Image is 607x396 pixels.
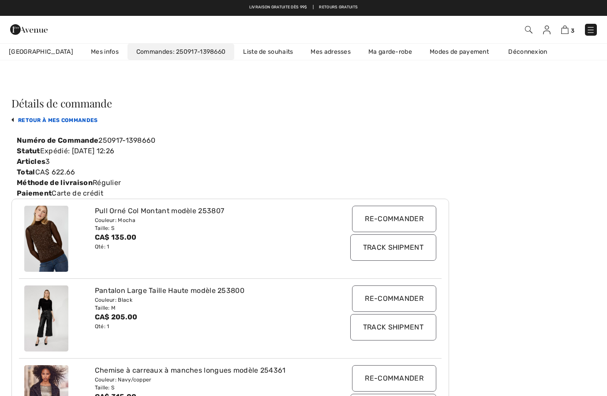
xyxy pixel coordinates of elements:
[10,21,48,38] img: 1ère Avenue
[24,206,68,272] img: frank-lyman-tops-mocha_253807a_2_3f79_search.jpg
[561,24,574,35] a: 3
[11,178,449,188] div: Régulier
[313,4,314,11] span: |
[352,365,436,392] input: Re-commander
[561,26,569,34] img: Panier d'achat
[543,26,551,34] img: Mes infos
[82,44,127,60] a: Mes infos
[95,376,331,384] div: Couleur: Navy/copper
[352,206,436,232] input: Re-commander
[17,167,35,178] label: Total
[17,135,98,146] label: Numéro de Commande
[17,146,40,156] label: Statut
[499,44,565,60] a: Déconnexion
[95,365,331,376] div: Chemise à carreaux à manches longues modèle 254361
[11,188,449,199] div: Carte de crédit
[24,285,68,352] img: frank-lyman-pants-black_253800_1_b6f3_search.jpg
[95,312,331,322] div: CA$ 205.00
[302,44,360,60] a: Mes adresses
[9,47,73,56] span: [GEOGRAPHIC_DATA]
[95,322,331,330] div: Qté: 1
[11,156,449,167] div: 3
[586,26,595,34] img: Menu
[11,117,98,123] a: retour à mes commandes
[571,27,574,34] span: 3
[421,44,498,60] a: Modes de payement
[95,243,331,251] div: Qté: 1
[95,232,331,243] div: CA$ 135.00
[17,188,52,199] label: Paiement
[95,224,331,232] div: Taille: S
[17,156,45,167] label: Articles
[249,4,307,11] a: Livraison gratuite dès 99$
[95,296,331,304] div: Couleur: Black
[95,206,331,216] div: Pull Orné Col Montant modèle 253807
[11,167,449,178] div: CA$ 622.66
[17,178,93,188] label: Méthode de livraison
[11,146,449,156] div: Expédié: [DATE] 12:26
[234,44,302,60] a: Liste de souhaits
[127,44,235,60] a: Commandes
[95,304,331,312] div: Taille: M
[525,26,532,33] img: Recherche
[173,48,226,56] a: 250917-1398660
[10,25,48,33] a: 1ère Avenue
[95,285,331,296] div: Pantalon Large Taille Haute modèle 253800
[350,314,436,340] input: Track Shipment
[360,44,421,60] a: Ma garde-robe
[352,285,436,312] input: Re-commander
[11,135,449,146] div: 250917-1398660
[319,4,358,11] a: Retours gratuits
[11,98,449,108] h3: Détails de commande
[95,384,331,392] div: Taille: S
[95,216,331,224] div: Couleur: Mocha
[350,234,436,261] input: Track Shipment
